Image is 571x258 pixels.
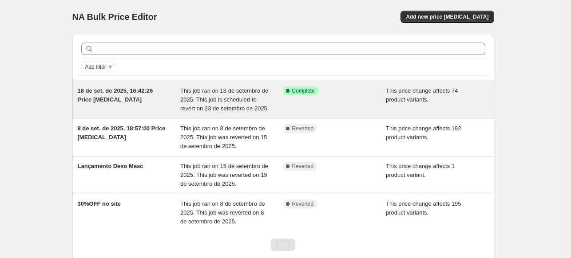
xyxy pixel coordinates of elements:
[180,200,265,225] span: This job ran on 8 de setembro de 2025. This job was reverted on 8 de setembro de 2025.
[180,163,268,187] span: This job ran on 15 de setembro de 2025. This job was reverted on 19 de setembro de 2025.
[400,11,494,23] button: Add new price [MEDICAL_DATA]
[78,87,153,103] span: 18 de set. de 2025, 16:42:26 Price [MEDICAL_DATA]
[292,125,314,132] span: Reverted
[85,63,106,70] span: Add filter
[292,163,314,170] span: Reverted
[78,200,121,207] span: 30%OFF no site
[406,13,488,20] span: Add new price [MEDICAL_DATA]
[386,163,455,178] span: This price change affects 1 product variant.
[81,62,117,72] button: Add filter
[78,163,143,169] span: Lançamento Deso Masc
[180,125,267,149] span: This job ran on 8 de setembro de 2025. This job was reverted on 15 de setembro de 2025.
[72,12,157,22] span: NA Bulk Price Editor
[386,87,458,103] span: This price change affects 74 product variants.
[292,200,314,207] span: Reverted
[386,200,461,216] span: This price change affects 195 product variants.
[180,87,269,112] span: This job ran on 18 de setembro de 2025. This job is scheduled to revert on 23 de setembro de 2025.
[78,125,166,141] span: 8 de set. de 2025, 18:57:00 Price [MEDICAL_DATA]
[386,125,461,141] span: This price change affects 192 product variants.
[292,87,315,94] span: Complete
[271,238,295,251] nav: Pagination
